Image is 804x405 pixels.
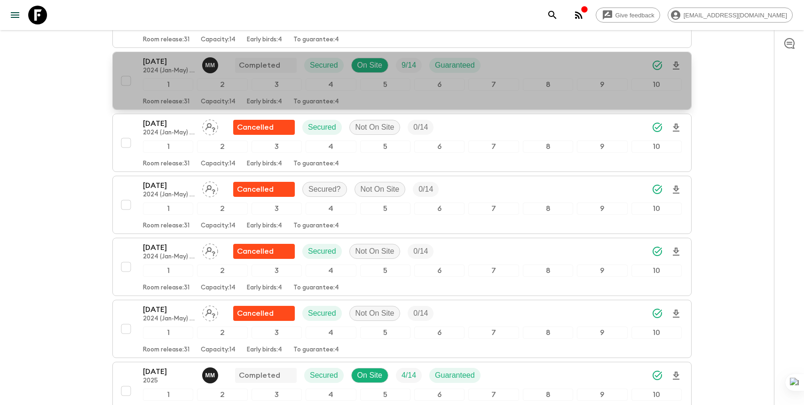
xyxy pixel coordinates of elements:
[239,370,280,381] p: Completed
[293,36,339,44] p: To guarantee: 4
[361,184,400,195] p: Not On Site
[302,182,347,197] div: Secured?
[468,202,519,215] div: 7
[468,78,519,91] div: 7
[402,370,416,381] p: 4 / 14
[468,327,519,339] div: 7
[293,284,339,292] p: To guarantee: 4
[596,8,660,23] a: Give feedback
[143,67,195,75] p: 2024 (Jan-May) (old)
[237,122,274,133] p: Cancelled
[112,238,692,296] button: [DATE]2024 (Jan-May) (old)Assign pack leaderFlash Pack cancellationSecuredNot On SiteTrip Fill123...
[670,184,682,195] svg: Download Onboarding
[306,202,356,215] div: 4
[143,242,195,253] p: [DATE]
[631,78,682,91] div: 10
[414,327,465,339] div: 6
[143,389,193,401] div: 1
[413,246,428,257] p: 0 / 14
[306,140,356,153] div: 4
[143,253,195,261] p: 2024 (Jan-May) (old)
[201,284,236,292] p: Capacity: 14
[202,60,220,68] span: Moses Michael
[349,306,401,321] div: Not On Site
[631,265,682,277] div: 10
[523,140,573,153] div: 8
[668,8,793,23] div: [EMAIL_ADDRESS][DOMAIN_NAME]
[202,370,220,378] span: Moses Michael
[143,78,193,91] div: 1
[308,122,336,133] p: Secured
[670,370,682,382] svg: Download Onboarding
[143,180,195,191] p: [DATE]
[247,222,282,230] p: Early birds: 4
[577,327,627,339] div: 9
[349,120,401,135] div: Not On Site
[112,52,692,110] button: [DATE]2024 (Jan-May) (old)Moses MichaelCompletedSecuredOn SiteTrip FillGuaranteed12345678910Room ...
[543,6,562,24] button: search adventures
[351,58,388,73] div: On Site
[402,60,416,71] p: 9 / 14
[396,58,422,73] div: Trip Fill
[197,202,247,215] div: 2
[360,140,410,153] div: 5
[577,202,627,215] div: 9
[523,265,573,277] div: 8
[523,202,573,215] div: 8
[143,118,195,129] p: [DATE]
[143,346,189,354] p: Room release: 31
[143,140,193,153] div: 1
[308,184,341,195] p: Secured?
[631,202,682,215] div: 10
[197,265,247,277] div: 2
[143,366,195,377] p: [DATE]
[413,122,428,133] p: 0 / 14
[652,184,663,195] svg: Synced Successfully
[304,58,344,73] div: Secured
[577,78,627,91] div: 9
[143,160,189,168] p: Room release: 31
[201,98,236,106] p: Capacity: 14
[306,389,356,401] div: 4
[435,60,475,71] p: Guaranteed
[523,389,573,401] div: 8
[523,78,573,91] div: 8
[143,284,189,292] p: Room release: 31
[293,98,339,106] p: To guarantee: 4
[310,60,338,71] p: Secured
[351,368,388,383] div: On Site
[143,327,193,339] div: 1
[435,370,475,381] p: Guaranteed
[143,98,189,106] p: Room release: 31
[202,308,218,316] span: Assign pack leader
[143,304,195,315] p: [DATE]
[360,265,410,277] div: 5
[652,60,663,71] svg: Synced Successfully
[112,176,692,234] button: [DATE]2024 (Jan-May) (old)Assign pack leaderFlash Pack cancellationSecured?Not On SiteTrip Fill12...
[355,308,394,319] p: Not On Site
[197,389,247,401] div: 2
[252,327,302,339] div: 3
[306,78,356,91] div: 4
[202,246,218,254] span: Assign pack leader
[143,129,195,137] p: 2024 (Jan-May) (old)
[360,202,410,215] div: 5
[349,244,401,259] div: Not On Site
[201,346,236,354] p: Capacity: 14
[414,265,465,277] div: 6
[247,284,282,292] p: Early birds: 4
[293,346,339,354] p: To guarantee: 4
[652,370,663,381] svg: Synced Successfully
[237,184,274,195] p: Cancelled
[360,389,410,401] div: 5
[414,202,465,215] div: 6
[239,60,280,71] p: Completed
[252,389,302,401] div: 3
[357,60,382,71] p: On Site
[577,265,627,277] div: 9
[233,306,295,321] div: Flash Pack cancellation
[610,12,660,19] span: Give feedback
[143,222,189,230] p: Room release: 31
[652,308,663,319] svg: Synced Successfully
[308,246,336,257] p: Secured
